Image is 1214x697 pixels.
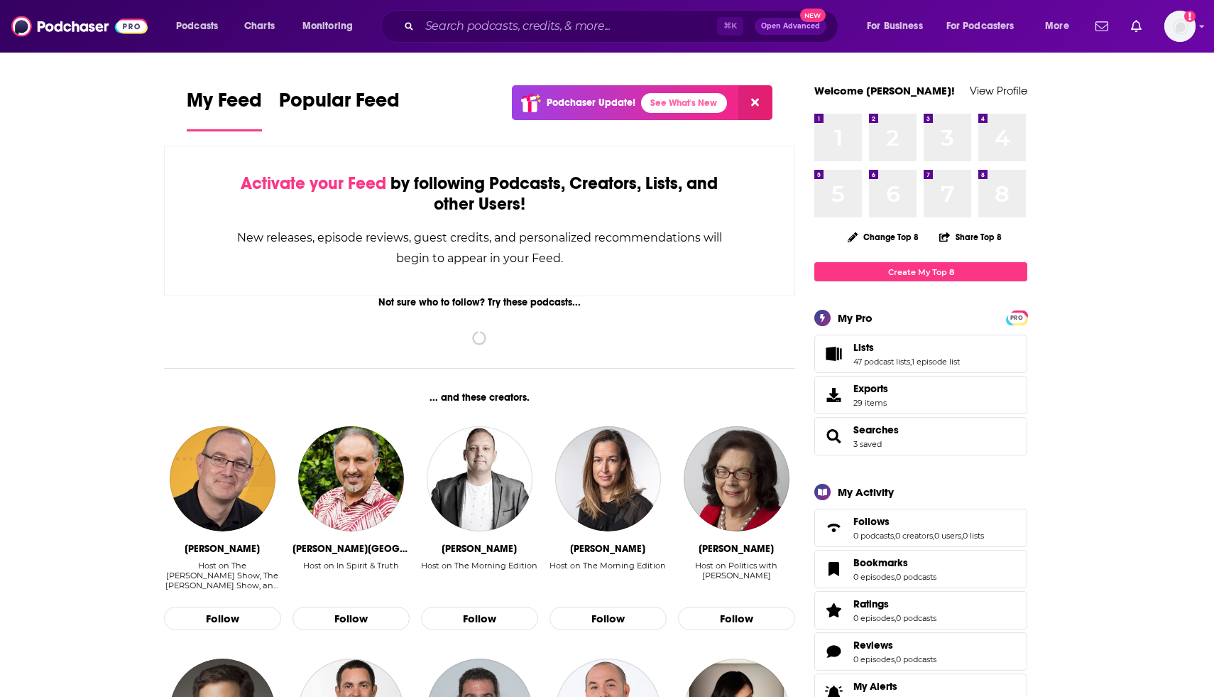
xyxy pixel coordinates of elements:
[853,515,890,528] span: Follows
[187,88,262,131] a: My Feed
[853,398,888,408] span: 29 items
[853,639,936,652] a: Reviews
[814,509,1027,547] span: Follows
[853,357,910,367] a: 47 podcast lists
[1045,16,1069,36] span: More
[814,335,1027,373] span: Lists
[641,93,727,113] a: See What's New
[303,561,399,591] div: Host on In Spirit & Truth
[933,531,934,541] span: ,
[814,376,1027,414] a: Exports
[236,227,723,269] div: New releases, episode reviews, guest credits, and personalized recommendations will begin to appe...
[717,17,743,36] span: ⌘ K
[819,426,848,446] a: Searches
[166,15,236,38] button: open menu
[1035,15,1087,38] button: open menu
[678,561,795,591] div: Host on Politics with Michelle Grattan
[1125,14,1147,38] a: Show notifications dropdown
[244,16,275,36] span: Charts
[937,15,1035,38] button: open menu
[279,88,400,121] span: Popular Feed
[939,223,1002,251] button: Share Top 8
[853,341,960,354] a: Lists
[303,561,399,571] div: Host on In Spirit & Truth
[814,262,1027,281] a: Create My Top 8
[896,654,936,664] a: 0 podcasts
[292,543,410,555] div: J.D. Farag
[853,382,888,395] span: Exports
[857,15,941,38] button: open menu
[235,15,283,38] a: Charts
[684,426,789,531] img: Michelle Grattan
[1008,312,1025,323] a: PRO
[970,84,1027,97] a: View Profile
[853,556,936,569] a: Bookmarks
[292,15,371,38] button: open menu
[570,543,645,555] div: Tory Maguire
[867,16,923,36] span: For Business
[1008,313,1025,323] span: PRO
[819,344,848,364] a: Lists
[421,607,538,631] button: Follow
[549,561,666,571] div: Host on The Morning Edition
[819,600,848,620] a: Ratings
[895,654,896,664] span: ,
[421,561,537,571] div: Host on The Morning Edition
[814,550,1027,588] span: Bookmarks
[853,572,895,582] a: 0 episodes
[819,559,848,579] a: Bookmarks
[819,642,848,661] a: Reviews
[699,543,774,555] div: Michelle Grattan
[853,341,874,354] span: Lists
[853,680,897,693] span: My Alerts
[814,417,1027,455] span: Searches
[814,632,1027,671] span: Reviews
[755,18,826,35] button: Open AdvancedNew
[420,15,717,38] input: Search podcasts, credits, & more...
[895,613,896,623] span: ,
[946,16,1015,36] span: For Podcasters
[819,518,848,538] a: Follows
[549,607,667,631] button: Follow
[912,357,960,367] a: 1 episode list
[853,531,894,541] a: 0 podcasts
[761,23,820,30] span: Open Advanced
[279,88,400,131] a: Popular Feed
[176,16,218,36] span: Podcasts
[1164,11,1196,42] span: Logged in as ereardon
[814,84,955,97] a: Welcome [PERSON_NAME]!
[838,485,894,499] div: My Activity
[961,531,963,541] span: ,
[187,88,262,121] span: My Feed
[421,561,537,591] div: Host on The Morning Edition
[853,556,908,569] span: Bookmarks
[298,426,403,531] img: J.D. Farag
[302,16,353,36] span: Monitoring
[853,639,893,652] span: Reviews
[853,423,899,436] a: Searches
[164,561,281,590] div: Host on The [PERSON_NAME] Show, The [PERSON_NAME] Show, and [PERSON_NAME] and [PERSON_NAME] with ...
[896,572,936,582] a: 0 podcasts
[1164,11,1196,42] img: User Profile
[185,543,260,555] div: Kevin Sheehan
[394,10,852,43] div: Search podcasts, credits, & more...
[839,228,927,246] button: Change Top 8
[934,531,961,541] a: 0 users
[555,426,660,531] a: Tory Maguire
[1184,11,1196,22] svg: Add a profile image
[11,13,148,40] img: Podchaser - Follow, Share and Rate Podcasts
[678,561,795,580] div: Host on Politics with [PERSON_NAME]
[819,385,848,405] span: Exports
[164,561,281,591] div: Host on The Kevin Sheehan Show, The Kevin Sheehan Show, and Cooley and Kevin with Chris …
[292,607,410,631] button: Follow
[427,426,532,531] img: Nathanael Cooper
[814,591,1027,630] span: Ratings
[853,515,984,528] a: Follows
